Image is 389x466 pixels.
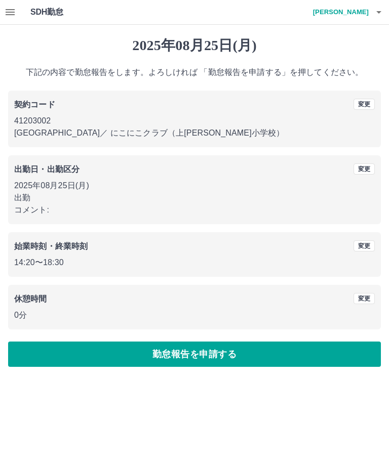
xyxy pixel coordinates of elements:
[14,100,55,109] b: 契約コード
[14,180,375,192] p: 2025年08月25日(月)
[8,66,381,78] p: 下記の内容で勤怠報告をします。よろしければ 「勤怠報告を申請する」を押してください。
[354,163,375,175] button: 変更
[8,37,381,54] h1: 2025年08月25日(月)
[14,242,88,250] b: 始業時刻・終業時刻
[14,204,375,216] p: コメント:
[8,342,381,367] button: 勤怠報告を申請する
[14,165,80,174] b: 出勤日・出勤区分
[14,192,375,204] p: 出勤
[14,309,375,321] p: 0分
[354,293,375,304] button: 変更
[354,240,375,251] button: 変更
[14,127,375,139] p: [GEOGRAPHIC_DATA] ／ にこにこクラブ（上[PERSON_NAME]小学校）
[14,294,47,303] b: 休憩時間
[14,257,375,269] p: 14:20 〜 18:30
[354,99,375,110] button: 変更
[14,115,375,127] p: 41203002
